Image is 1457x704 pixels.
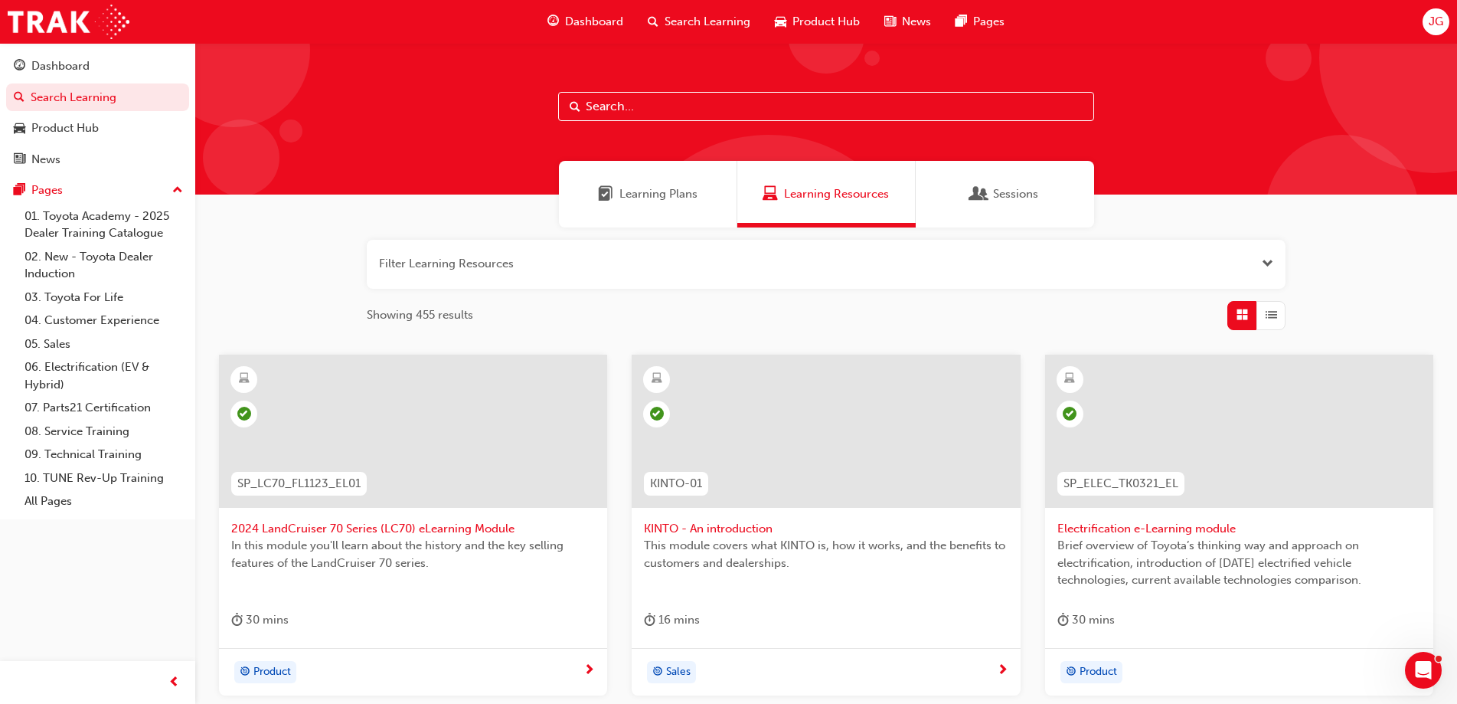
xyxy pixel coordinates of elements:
a: 10. TUNE Rev-Up Training [18,467,189,490]
span: duration-icon [1057,611,1069,630]
span: learningResourceType_ELEARNING-icon [239,369,250,389]
span: news-icon [14,153,25,167]
a: SessionsSessions [916,161,1094,228]
a: Learning ResourcesLearning Resources [737,161,916,228]
span: Sales [666,663,691,681]
span: Electrification e-Learning module [1057,520,1421,538]
a: 08. Service Training [18,420,189,444]
div: 30 mins [231,611,289,630]
a: 03. Toyota For Life [18,286,189,309]
span: KINTO - An introduction [644,520,1008,538]
span: JG [1429,13,1443,31]
div: Pages [31,182,63,199]
div: 16 mins [644,611,700,630]
span: Showing 455 results [367,306,473,324]
span: SP_LC70_FL1123_EL01 [237,475,361,493]
span: KINTO-01 [650,475,702,493]
a: car-iconProduct Hub [763,6,872,38]
span: Sessions [972,185,987,203]
span: Product [253,663,291,681]
img: Trak [8,5,129,39]
span: car-icon [14,122,25,136]
span: Search Learning [665,13,750,31]
a: search-iconSearch Learning [635,6,763,38]
span: Learning Plans [598,185,613,203]
span: Learning Plans [619,185,697,203]
a: 09. Technical Training [18,443,189,467]
input: Search... [558,92,1094,121]
span: learningRecordVerb_COMPLETE-icon [1063,407,1076,421]
span: duration-icon [231,611,243,630]
div: 30 mins [1057,611,1115,630]
a: news-iconNews [872,6,943,38]
button: Pages [6,176,189,205]
button: DashboardSearch LearningProduct HubNews [6,49,189,176]
a: Search Learning [6,83,189,112]
span: Product [1080,663,1117,681]
a: pages-iconPages [943,6,1017,38]
span: target-icon [240,663,250,683]
span: up-icon [172,181,183,201]
span: Search [570,98,580,116]
span: learningResourceType_ELEARNING-icon [1064,369,1075,389]
span: search-icon [648,12,658,31]
span: pages-icon [14,184,25,198]
span: news-icon [884,12,896,31]
span: Learning Resources [763,185,778,203]
span: News [902,13,931,31]
span: List [1266,306,1277,324]
a: News [6,146,189,174]
div: News [31,151,60,169]
span: duration-icon [644,611,655,630]
span: In this module you'll learn about the history and the key selling features of the LandCruiser 70 ... [231,537,595,571]
span: learningResourceType_ELEARNING-icon [652,369,662,389]
div: Dashboard [31,57,90,75]
span: Brief overview of Toyota’s thinking way and approach on electrification, introduction of [DATE] e... [1057,537,1421,589]
span: Grid [1236,306,1248,324]
span: Dashboard [565,13,623,31]
span: This module covers what KINTO is, how it works, and the benefits to customers and dealerships. [644,537,1008,571]
span: car-icon [775,12,786,31]
button: JG [1423,8,1449,35]
span: 2024 LandCruiser 70 Series (LC70) eLearning Module [231,520,595,538]
span: Sessions [993,185,1038,203]
div: Product Hub [31,120,99,137]
span: learningRecordVerb_PASS-icon [237,407,251,421]
a: guage-iconDashboard [535,6,635,38]
span: target-icon [1066,663,1076,683]
span: prev-icon [168,673,180,693]
span: next-icon [583,664,595,678]
span: guage-icon [14,60,25,74]
a: SP_LC70_FL1123_EL012024 LandCruiser 70 Series (LC70) eLearning ModuleIn this module you'll learn ... [219,355,607,696]
span: next-icon [997,664,1008,678]
a: 07. Parts21 Certification [18,396,189,420]
a: KINTO-01KINTO - An introductionThis module covers what KINTO is, how it works, and the benefits t... [632,355,1020,696]
a: Learning PlansLearning Plans [559,161,737,228]
span: learningRecordVerb_PASS-icon [650,407,664,421]
a: 05. Sales [18,332,189,356]
a: 06. Electrification (EV & Hybrid) [18,355,189,396]
a: SP_ELEC_TK0321_ELElectrification e-Learning moduleBrief overview of Toyota’s thinking way and app... [1045,355,1433,696]
span: guage-icon [547,12,559,31]
iframe: Intercom live chat [1405,652,1442,689]
a: 02. New - Toyota Dealer Induction [18,245,189,286]
a: Product Hub [6,114,189,142]
a: Dashboard [6,52,189,80]
span: Learning Resources [784,185,889,203]
span: Pages [973,13,1005,31]
span: search-icon [14,91,25,105]
button: Open the filter [1262,255,1273,273]
span: target-icon [652,663,663,683]
span: SP_ELEC_TK0321_EL [1063,475,1178,493]
span: pages-icon [956,12,967,31]
span: Product Hub [792,13,860,31]
a: 04. Customer Experience [18,309,189,332]
a: 01. Toyota Academy - 2025 Dealer Training Catalogue [18,205,189,245]
a: All Pages [18,490,189,513]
